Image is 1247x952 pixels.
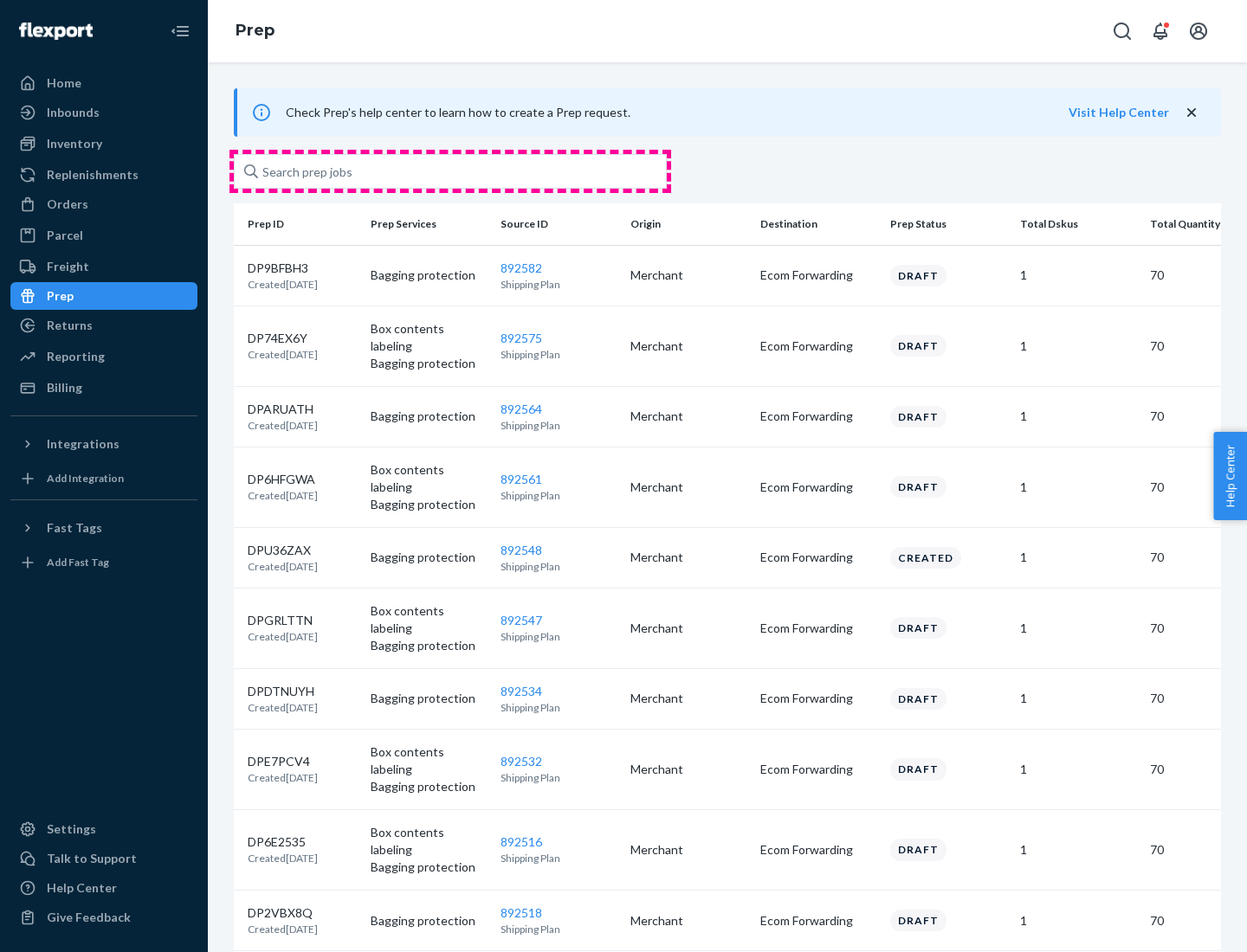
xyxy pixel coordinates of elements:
[630,912,746,929] p: Merchant
[501,613,542,627] a: 892547
[47,379,82,396] div: Billing
[371,461,487,496] p: Box contents labeling
[248,260,318,277] p: DP9BFBH3
[883,203,1013,245] th: Prep Status
[371,637,487,654] p: Bagging protection
[47,196,88,213] div: Orders
[1105,14,1140,48] button: Open Search Box
[1143,14,1178,48] button: Open notifications
[248,418,318,433] p: Created [DATE]
[1020,267,1136,284] p: 1
[248,700,318,715] p: Created [DATE]
[1020,479,1136,496] p: 1
[236,21,275,40] a: Prep
[501,402,542,416] a: 892564
[1020,408,1136,425] p: 1
[501,261,542,275] a: 892582
[248,401,318,418] p: DPARUATH
[371,408,487,425] p: Bagging protection
[630,841,746,859] p: Merchant
[10,465,197,492] a: Add Integration
[10,514,197,542] button: Fast Tags
[10,161,197,189] a: Replenishments
[760,912,876,929] p: Ecom Forwarding
[630,267,746,284] p: Merchant
[1020,620,1136,637] p: 1
[248,629,318,644] p: Created [DATE]
[501,851,617,865] p: Shipping Plan
[501,488,617,503] p: Shipping Plan
[371,778,487,795] p: Bagging protection
[10,253,197,280] a: Freight
[501,543,542,557] a: 892548
[10,874,197,902] a: Help Center
[501,277,617,292] p: Shipping Plan
[890,476,947,498] div: Draft
[630,761,746,778] p: Merchant
[630,690,746,707] p: Merchant
[760,549,876,566] p: Ecom Forwarding
[248,559,318,574] p: Created [DATE]
[364,203,494,245] th: Prep Services
[248,471,318,488] p: DP6HFGWA
[47,135,102,152] div: Inventory
[760,267,876,284] p: Ecom Forwarding
[1020,690,1136,707] p: 1
[501,754,542,769] a: 892532
[248,488,318,503] p: Created [DATE]
[10,312,197,339] a: Returns
[760,761,876,778] p: Ecom Forwarding
[501,905,542,920] a: 892518
[1020,912,1136,929] p: 1
[248,922,318,936] p: Created [DATE]
[760,408,876,425] p: Ecom Forwarding
[753,203,883,245] th: Destination
[1020,338,1136,355] p: 1
[623,203,753,245] th: Origin
[10,69,197,97] a: Home
[1181,14,1216,48] button: Open account menu
[47,287,74,305] div: Prep
[47,166,139,183] div: Replenishments
[19,23,93,40] img: Flexport logo
[47,348,105,365] div: Reporting
[10,99,197,126] a: Inbounds
[890,910,947,931] div: Draft
[890,406,947,428] div: Draft
[47,850,137,867] div: Talk to Support
[501,559,617,574] p: Shipping Plan
[890,265,947,286] div: Draft
[47,519,102,537] div: Fast Tags
[890,758,947,780] div: Draft
[501,472,542,486] a: 892561
[1213,432,1247,520] button: Help Center
[371,355,487,372] p: Bagging protection
[10,130,197,158] a: Inventory
[47,879,117,897] div: Help Center
[248,833,318,851] p: DP6E2535
[248,904,318,922] p: DP2VBX8Q
[234,154,667,189] input: Search prep jobs
[501,347,617,362] p: Shipping Plan
[248,277,318,292] p: Created [DATE]
[248,753,318,770] p: DPE7PCV4
[371,496,487,513] p: Bagging protection
[1183,104,1200,122] button: close
[248,612,318,629] p: DPGRLTTN
[248,347,318,362] p: Created [DATE]
[630,338,746,355] p: Merchant
[47,74,81,92] div: Home
[890,335,947,357] div: Draft
[494,203,623,245] th: Source ID
[286,105,630,119] span: Check Prep's help center to learn how to create a Prep request.
[1020,841,1136,859] p: 1
[371,602,487,637] p: Box contents labeling
[163,14,197,48] button: Close Navigation
[371,859,487,876] p: Bagging protection
[10,430,197,458] button: Integrations
[47,227,83,244] div: Parcel
[630,549,746,566] p: Merchant
[1013,203,1143,245] th: Total Dskus
[501,684,542,698] a: 892534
